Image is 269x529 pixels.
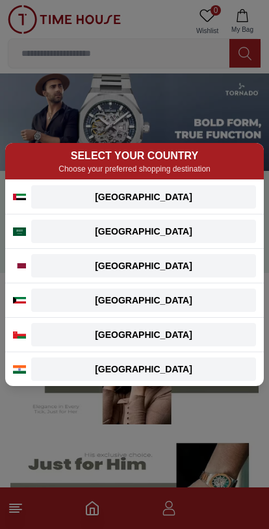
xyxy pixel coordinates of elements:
div: [GEOGRAPHIC_DATA] [39,259,248,272]
div: [GEOGRAPHIC_DATA] [39,190,248,203]
img: UAE flag [13,194,26,200]
button: [GEOGRAPHIC_DATA] [31,323,256,346]
div: [GEOGRAPHIC_DATA] [39,225,248,238]
button: [GEOGRAPHIC_DATA] [31,254,256,277]
button: [GEOGRAPHIC_DATA] [31,357,256,381]
img: Oman flag [13,331,26,339]
img: India flag [13,365,26,374]
button: [GEOGRAPHIC_DATA] [31,289,256,312]
div: [GEOGRAPHIC_DATA] [39,363,248,376]
button: [GEOGRAPHIC_DATA] [31,185,256,209]
p: Choose your preferred shopping destination [13,164,256,174]
div: [GEOGRAPHIC_DATA] [39,294,248,307]
div: [GEOGRAPHIC_DATA] [39,328,248,341]
img: Saudi Arabia flag [13,227,26,236]
button: [GEOGRAPHIC_DATA] [31,220,256,243]
h2: SELECT YOUR COUNTRY [13,148,256,164]
img: Qatar flag [13,263,26,268]
img: Kuwait flag [13,297,26,303]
